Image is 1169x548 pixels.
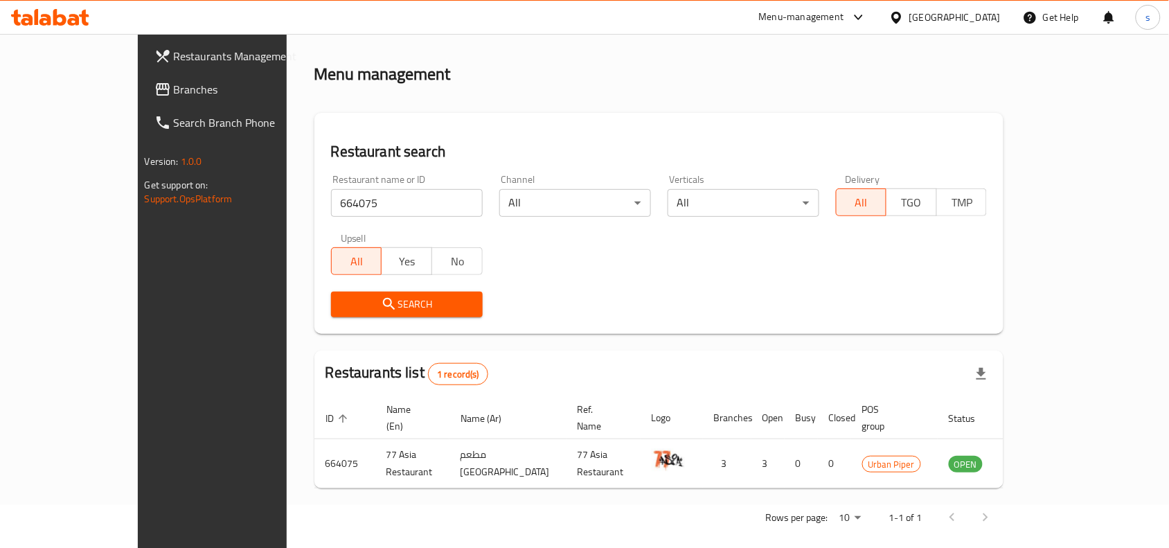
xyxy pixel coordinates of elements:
[325,362,488,385] h2: Restaurants list
[364,19,369,35] li: /
[668,189,819,217] div: All
[145,152,179,170] span: Version:
[143,73,333,106] a: Branches
[842,193,882,213] span: All
[143,39,333,73] a: Restaurants Management
[429,368,488,381] span: 1 record(s)
[331,292,483,317] button: Search
[862,401,921,434] span: POS group
[886,188,937,216] button: TGO
[785,397,818,439] th: Busy
[759,9,844,26] div: Menu-management
[909,10,1001,25] div: [GEOGRAPHIC_DATA]
[314,63,451,85] h2: Menu management
[1145,10,1150,25] span: s
[431,247,483,275] button: No
[331,189,483,217] input: Search for restaurant name or ID..
[836,188,887,216] button: All
[965,357,998,391] div: Export file
[703,397,751,439] th: Branches
[174,81,322,98] span: Branches
[703,439,751,488] td: 3
[181,152,202,170] span: 1.0.0
[818,397,851,439] th: Closed
[143,106,333,139] a: Search Branch Phone
[381,247,432,275] button: Yes
[652,443,686,478] img: 77 Asia Restaurant
[461,410,519,427] span: Name (Ar)
[846,175,880,184] label: Delivery
[342,296,472,313] span: Search
[641,397,703,439] th: Logo
[325,410,352,427] span: ID
[449,439,566,488] td: مطعم [GEOGRAPHIC_DATA]
[428,363,488,385] div: Total records count
[438,251,477,272] span: No
[566,439,641,488] td: 77 Asia Restaurant
[818,439,851,488] td: 0
[314,397,1058,488] table: enhanced table
[833,508,866,529] div: Rows per page:
[765,509,828,527] p: Rows per page:
[331,141,988,162] h2: Restaurant search
[785,439,818,488] td: 0
[337,251,377,272] span: All
[174,48,322,64] span: Restaurants Management
[386,401,433,434] span: Name (En)
[949,457,983,472] span: OPEN
[936,188,988,216] button: TMP
[145,190,233,208] a: Support.OpsPlatform
[751,439,785,488] td: 3
[949,410,994,427] span: Status
[387,251,427,272] span: Yes
[145,176,208,194] span: Get support on:
[889,509,922,527] p: 1-1 of 1
[341,233,366,243] label: Upsell
[331,247,382,275] button: All
[174,114,322,131] span: Search Branch Phone
[863,457,920,472] span: Urban Piper
[943,193,982,213] span: TMP
[375,19,467,35] span: Menu management
[314,439,375,488] td: 664075
[499,189,651,217] div: All
[751,397,785,439] th: Open
[892,193,931,213] span: TGO
[314,19,359,35] a: Home
[375,439,449,488] td: 77 Asia Restaurant
[578,401,624,434] span: Ref. Name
